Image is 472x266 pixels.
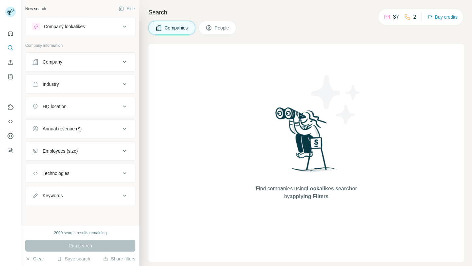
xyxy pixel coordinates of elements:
button: My lists [5,71,16,83]
div: New search [25,6,46,12]
button: Quick start [5,28,16,39]
div: HQ location [43,103,67,110]
div: Annual revenue ($) [43,125,82,132]
p: 2 [413,13,416,21]
p: 37 [393,13,399,21]
button: Keywords [26,188,135,203]
button: Share filters [103,256,135,262]
img: Surfe Illustration - Woman searching with binoculars [272,105,341,179]
div: Keywords [43,192,63,199]
button: Buy credits [427,12,458,22]
div: Company lookalikes [44,23,85,30]
button: Search [5,42,16,54]
span: applying Filters [290,194,328,199]
button: Industry [26,76,135,92]
div: Company [43,59,62,65]
button: Technologies [26,165,135,181]
button: Hide [114,4,139,14]
button: HQ location [26,99,135,114]
button: Dashboard [5,130,16,142]
span: Find companies using or by [254,185,359,200]
span: Lookalikes search [307,186,352,191]
div: 2000 search results remaining [54,230,107,236]
div: Employees (size) [43,148,78,154]
button: Annual revenue ($) [26,121,135,137]
button: Clear [25,256,44,262]
button: Feedback [5,144,16,156]
button: Employees (size) [26,143,135,159]
button: Use Surfe API [5,116,16,127]
span: People [215,25,230,31]
h4: Search [148,8,464,17]
button: Use Surfe on LinkedIn [5,101,16,113]
span: Companies [165,25,188,31]
img: Surfe Illustration - Stars [306,70,365,129]
button: Company lookalikes [26,19,135,34]
div: Industry [43,81,59,87]
p: Company information [25,43,135,48]
button: Company [26,54,135,70]
div: Technologies [43,170,69,177]
button: Save search [57,256,90,262]
button: Enrich CSV [5,56,16,68]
